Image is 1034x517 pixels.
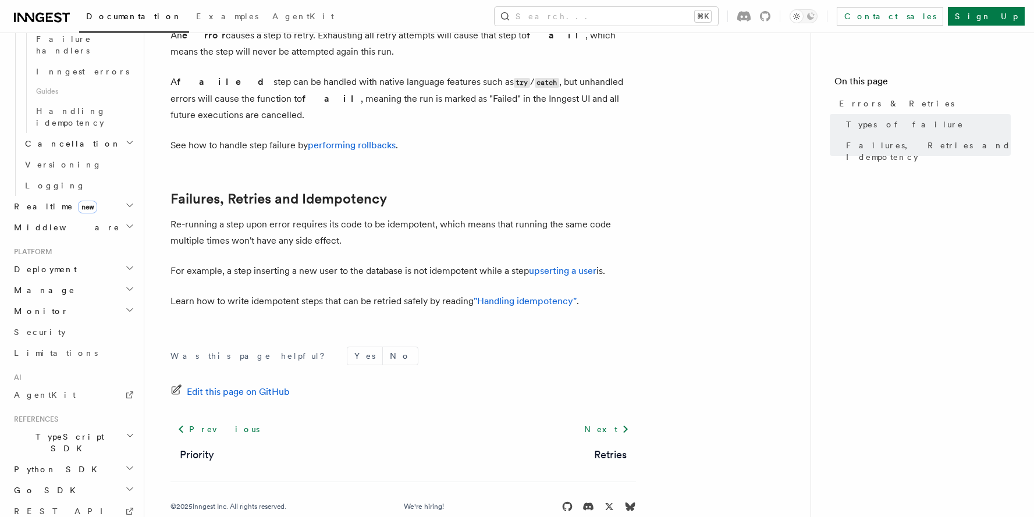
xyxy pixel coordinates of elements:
p: See how to handle step failure by . [170,137,636,154]
span: Middleware [9,222,120,233]
a: Logging [20,175,137,196]
span: AI [9,373,22,382]
span: Failure handlers [36,34,91,55]
p: Learn how to write idempotent steps that can be retried safely by reading . [170,293,636,309]
span: Limitations [14,348,98,358]
p: For example, a step inserting a new user to the database is not idempotent while a step is. [170,263,636,279]
a: Edit this page on GitHub [170,384,290,400]
a: AgentKit [9,384,137,405]
a: Handling idempotency [31,101,137,133]
p: A step can be handled with native language features such as / , but unhandled errors will cause t... [170,74,636,123]
span: Manage [9,284,75,296]
strong: error [182,30,226,41]
button: No [383,347,418,365]
code: catch [535,78,559,88]
button: Toggle dark mode [790,9,818,23]
span: Examples [196,12,258,21]
a: Failures, Retries and Idempotency [170,191,387,207]
span: AgentKit [14,390,76,400]
button: Realtimenew [9,196,137,217]
div: © 2025 Inngest Inc. All rights reserved. [170,502,286,511]
a: Next [577,419,636,440]
a: Failures, Retries and Idempotency [841,135,1011,167]
a: performing rollbacks [308,140,396,151]
button: Go SDK [9,480,137,501]
button: TypeScript SDK [9,426,137,459]
span: Handling idempotency [36,106,106,127]
a: Limitations [9,343,137,363]
strong: failed [177,76,273,87]
a: Errors & Retries [834,93,1011,114]
a: upserting a user [529,265,596,276]
a: "Handling idempotency" [474,295,577,306]
button: Cancellation [20,133,137,154]
a: Versioning [20,154,137,175]
button: Search...⌘K [495,7,718,26]
kbd: ⌘K [695,10,711,22]
span: Inngest errors [36,67,129,76]
span: Guides [31,82,137,101]
a: Previous [170,419,267,440]
span: Documentation [86,12,182,21]
button: Deployment [9,259,137,280]
span: Cancellation [20,138,121,149]
a: Sign Up [948,7,1025,26]
button: Python SDK [9,459,137,480]
a: Retries [594,447,627,463]
a: Examples [189,3,265,31]
strong: fail [302,93,361,104]
button: Monitor [9,301,137,322]
span: Python SDK [9,463,104,475]
a: Security [9,322,137,343]
p: An causes a step to retry. Exhausting all retry attempts will cause that step to , which means th... [170,27,636,60]
span: REST API [14,507,113,516]
span: Go SDK [9,484,83,496]
span: new [78,201,97,213]
span: Deployment [9,263,77,275]
span: Failures, Retries and Idempotency [846,140,1011,163]
span: Versioning [25,160,102,169]
p: Was this page helpful? [170,350,333,362]
span: Realtime [9,201,97,212]
span: Edit this page on GitHub [187,384,290,400]
button: Yes [347,347,382,365]
button: Manage [9,280,137,301]
h4: On this page [834,74,1011,93]
p: Re-running a step upon error requires its code to be idempotent, which means that running the sam... [170,216,636,249]
span: TypeScript SDK [9,431,126,454]
span: Security [14,327,66,337]
a: Failure handlers [31,28,137,61]
code: try [514,78,530,88]
span: Types of failure [846,119,964,130]
a: Inngest errors [31,61,137,82]
a: AgentKit [265,3,341,31]
span: Errors & Retries [839,98,954,109]
span: Monitor [9,305,69,317]
span: References [9,415,58,424]
span: Logging [25,181,86,190]
span: AgentKit [272,12,334,21]
strong: fail [527,30,585,41]
a: We're hiring! [404,502,444,511]
button: Middleware [9,217,137,238]
a: Documentation [79,3,189,33]
a: Priority [180,447,214,463]
a: Contact sales [837,7,943,26]
span: Platform [9,247,52,256]
a: Types of failure [841,114,1011,135]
